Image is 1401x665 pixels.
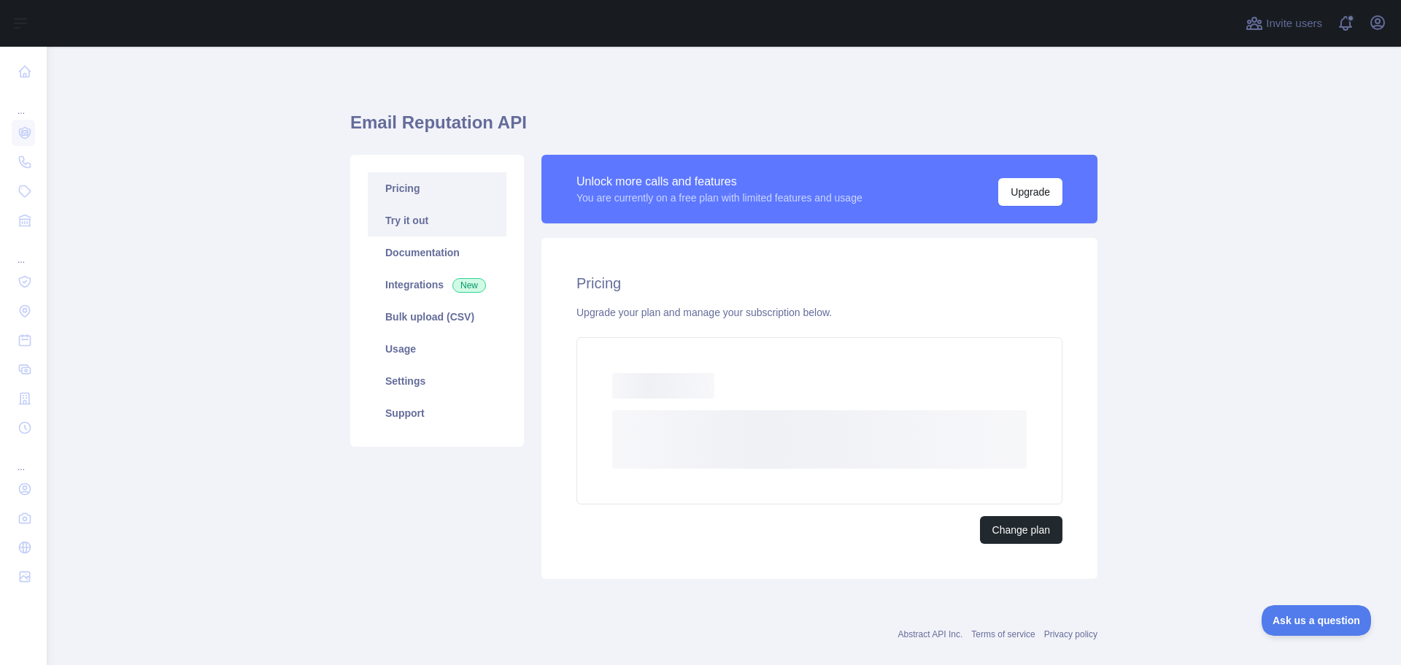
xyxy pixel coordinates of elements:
div: You are currently on a free plan with limited features and usage [576,191,862,205]
div: ... [12,88,35,117]
a: Settings [368,365,506,397]
a: Privacy policy [1044,629,1097,639]
div: ... [12,237,35,266]
span: Invite users [1266,15,1322,32]
div: Upgrade your plan and manage your subscription below. [576,305,1062,320]
button: Upgrade [998,178,1062,206]
a: Try it out [368,204,506,237]
a: Documentation [368,237,506,269]
iframe: Toggle Customer Support [1262,605,1372,636]
h2: Pricing [576,273,1062,293]
a: Bulk upload (CSV) [368,301,506,333]
a: Support [368,397,506,429]
h1: Email Reputation API [350,111,1097,146]
div: Unlock more calls and features [576,173,862,191]
button: Invite users [1243,12,1325,35]
a: Integrations New [368,269,506,301]
div: ... [12,444,35,473]
a: Terms of service [971,629,1035,639]
a: Usage [368,333,506,365]
button: Change plan [980,516,1062,544]
a: Abstract API Inc. [898,629,963,639]
a: Pricing [368,172,506,204]
span: New [452,278,486,293]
